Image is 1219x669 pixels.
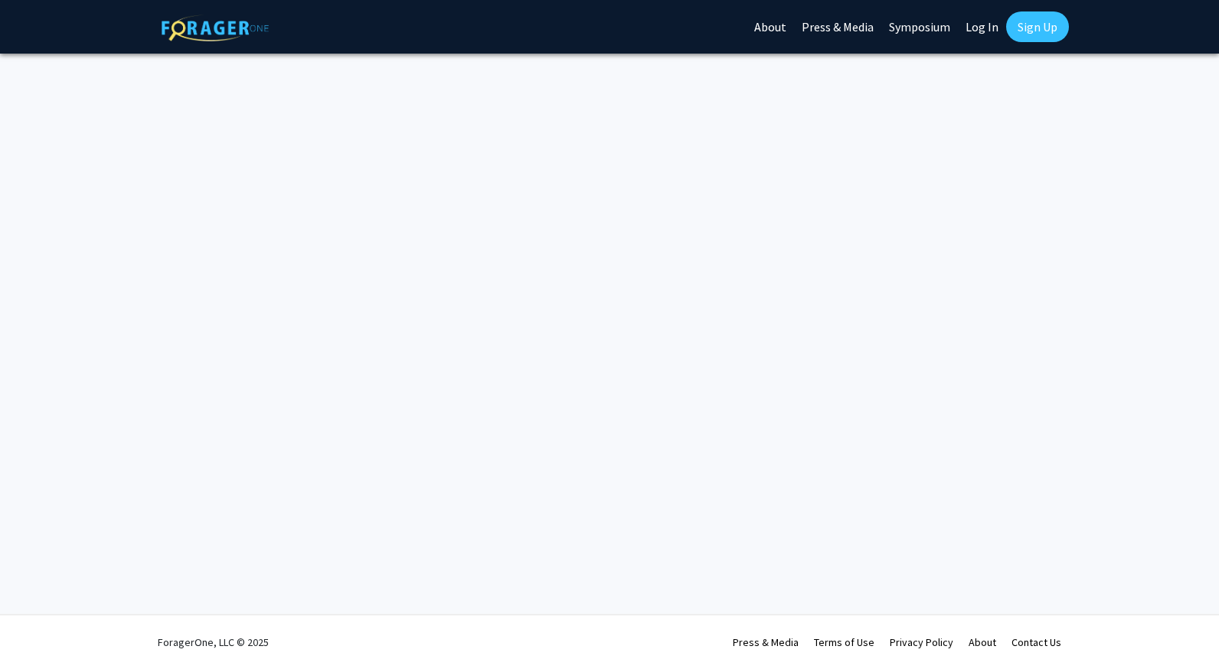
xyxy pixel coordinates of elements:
[162,15,269,41] img: ForagerOne Logo
[733,635,799,649] a: Press & Media
[1011,635,1061,649] a: Contact Us
[969,635,996,649] a: About
[1006,11,1069,42] a: Sign Up
[890,635,953,649] a: Privacy Policy
[814,635,874,649] a: Terms of Use
[158,615,269,669] div: ForagerOne, LLC © 2025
